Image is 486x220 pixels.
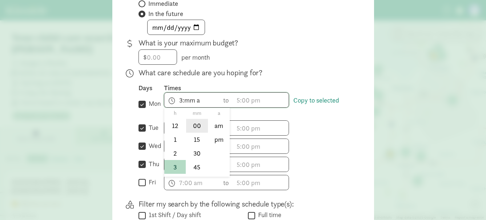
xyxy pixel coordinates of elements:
[164,108,186,119] li: h
[208,119,230,133] li: am
[146,178,156,187] label: fri
[233,157,289,172] input: 5:00 pm
[146,99,161,108] label: mon
[233,121,289,135] input: 5:00 pm
[186,146,208,160] li: 30
[233,139,289,153] input: 5:00 pm
[146,211,201,219] label: 1st Shift / Day shift
[146,141,161,150] label: wed
[164,84,351,92] div: Times
[186,133,208,147] li: 15
[186,119,208,133] li: 00
[223,178,230,188] span: to
[164,175,220,190] input: 7:00 am
[138,84,164,92] div: Days
[186,108,208,119] li: mm
[164,160,186,174] li: 3
[186,160,208,174] li: 45
[164,146,186,160] li: 2
[233,175,289,190] input: 5:00 pm
[223,95,230,105] span: to
[164,93,220,107] input: 7:00 am
[255,211,281,219] label: Full time
[164,133,186,147] li: 1
[146,123,158,132] label: tue
[146,160,159,168] label: thu
[233,93,289,107] input: 5:00 pm
[208,133,230,147] li: pm
[164,174,186,188] li: 4
[138,199,351,209] p: Filter my search by the following schedule type(s):
[164,119,186,133] li: 12
[208,108,230,119] li: a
